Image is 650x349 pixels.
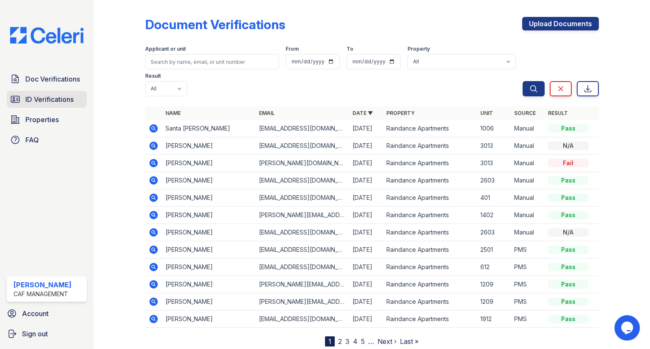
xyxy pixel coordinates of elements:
[383,311,476,328] td: Raindance Apartments
[548,228,589,237] div: N/A
[477,207,511,224] td: 1402
[25,94,74,104] span: ID Verifications
[383,241,476,259] td: Raindance Apartments
[3,305,90,322] a: Account
[383,276,476,293] td: Raindance Apartments
[349,120,383,137] td: [DATE]
[347,46,353,52] label: To
[338,337,342,346] a: 2
[548,211,589,219] div: Pass
[383,293,476,311] td: Raindance Apartments
[522,17,599,30] a: Upload Documents
[548,124,589,133] div: Pass
[349,293,383,311] td: [DATE]
[548,245,589,254] div: Pass
[361,337,365,346] a: 5
[345,337,350,346] a: 3
[7,131,87,148] a: FAQ
[386,110,415,116] a: Property
[256,224,349,241] td: [EMAIL_ADDRESS][DOMAIN_NAME]
[511,120,545,137] td: Manual
[256,241,349,259] td: [EMAIL_ADDRESS][DOMAIN_NAME]
[408,46,430,52] label: Property
[353,337,358,346] a: 4
[477,189,511,207] td: 401
[548,297,589,306] div: Pass
[3,325,90,342] a: Sign out
[548,280,589,289] div: Pass
[349,207,383,224] td: [DATE]
[22,329,48,339] span: Sign out
[383,172,476,189] td: Raindance Apartments
[548,194,589,202] div: Pass
[162,137,256,155] td: [PERSON_NAME]
[7,111,87,128] a: Properties
[286,46,299,52] label: From
[145,46,186,52] label: Applicant or unit
[25,115,59,125] span: Properties
[22,308,49,319] span: Account
[165,110,181,116] a: Name
[477,155,511,172] td: 3013
[349,172,383,189] td: [DATE]
[377,337,397,346] a: Next ›
[162,172,256,189] td: [PERSON_NAME]
[383,259,476,276] td: Raindance Apartments
[511,241,545,259] td: PMS
[25,135,39,145] span: FAQ
[256,293,349,311] td: [PERSON_NAME][EMAIL_ADDRESS][PERSON_NAME][PERSON_NAME][DOMAIN_NAME]
[162,276,256,293] td: [PERSON_NAME]
[548,159,589,167] div: Fail
[480,110,493,116] a: Unit
[511,207,545,224] td: Manual
[383,120,476,137] td: Raindance Apartments
[511,293,545,311] td: PMS
[162,241,256,259] td: [PERSON_NAME]
[477,120,511,137] td: 1006
[349,259,383,276] td: [DATE]
[162,120,256,137] td: Santa [PERSON_NAME]
[548,142,589,150] div: N/A
[256,172,349,189] td: [EMAIL_ADDRESS][DOMAIN_NAME]
[548,263,589,271] div: Pass
[162,311,256,328] td: [PERSON_NAME]
[548,176,589,185] div: Pass
[548,110,568,116] a: Result
[256,189,349,207] td: [EMAIL_ADDRESS][DOMAIN_NAME]
[256,155,349,172] td: [PERSON_NAME][DOMAIN_NAME][EMAIL_ADDRESS][PERSON_NAME][DOMAIN_NAME]
[162,224,256,241] td: [PERSON_NAME]
[25,74,80,84] span: Doc Verifications
[511,276,545,293] td: PMS
[511,311,545,328] td: PMS
[14,280,72,290] div: [PERSON_NAME]
[368,336,374,346] span: …
[349,189,383,207] td: [DATE]
[477,172,511,189] td: 2603
[349,155,383,172] td: [DATE]
[349,311,383,328] td: [DATE]
[3,27,90,44] img: CE_Logo_Blue-a8612792a0a2168367f1c8372b55b34899dd931a85d93a1a3d3e32e68fde9ad4.png
[383,137,476,155] td: Raindance Apartments
[477,276,511,293] td: 1209
[477,293,511,311] td: 1209
[162,207,256,224] td: [PERSON_NAME]
[349,224,383,241] td: [DATE]
[162,189,256,207] td: [PERSON_NAME]
[256,137,349,155] td: [EMAIL_ADDRESS][DOMAIN_NAME]
[383,207,476,224] td: Raindance Apartments
[162,155,256,172] td: [PERSON_NAME]
[477,311,511,328] td: 1912
[259,110,275,116] a: Email
[477,137,511,155] td: 3013
[477,224,511,241] td: 2603
[349,137,383,155] td: [DATE]
[256,120,349,137] td: [EMAIL_ADDRESS][DOMAIN_NAME]
[614,315,642,341] iframe: chat widget
[477,241,511,259] td: 2501
[349,241,383,259] td: [DATE]
[256,276,349,293] td: [PERSON_NAME][EMAIL_ADDRESS][PERSON_NAME][DOMAIN_NAME]
[511,137,545,155] td: Manual
[7,91,87,108] a: ID Verifications
[162,293,256,311] td: [PERSON_NAME]
[162,259,256,276] td: [PERSON_NAME]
